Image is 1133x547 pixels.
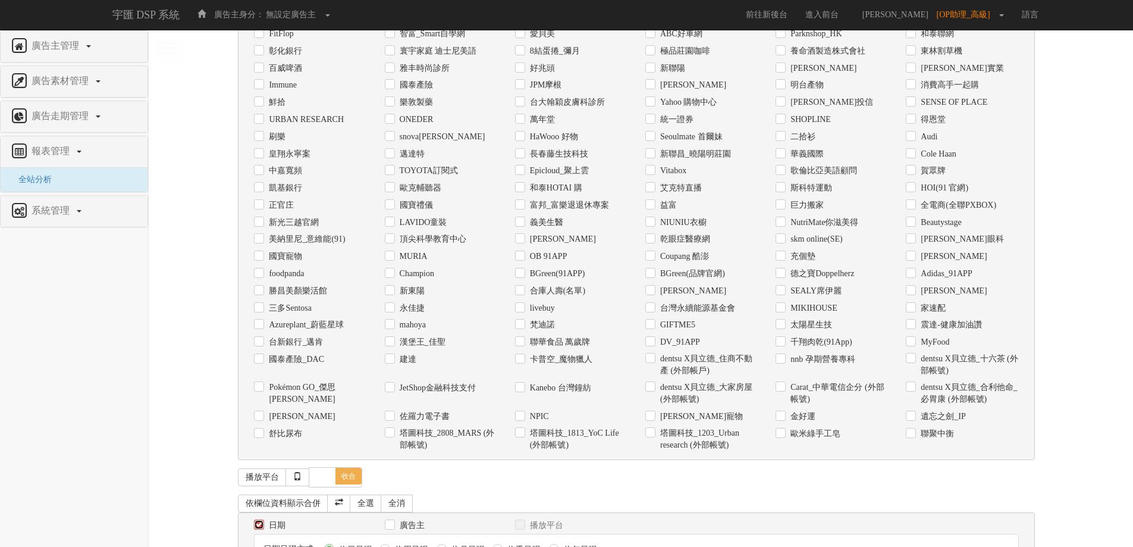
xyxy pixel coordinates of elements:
label: dentsu X貝立德_合利他命_必胃康 (外部帳號) [918,382,1018,405]
label: Coupang 酷澎 [657,251,709,262]
label: SENSE ОF PLACE [918,96,987,108]
label: Epicloud_聚上雲 [527,165,589,177]
label: 和泰聯網 [918,28,954,40]
label: SEALY席伊麗 [787,285,842,297]
label: 長春藤生技科技 [527,148,588,160]
label: 刷樂 [266,131,285,143]
label: [PERSON_NAME] [527,233,596,245]
label: dentsu X貝立德_十六茶 (外部帳號) [918,353,1018,377]
label: MIKIHOUSE [787,302,837,314]
a: 全選 [350,495,382,512]
label: 皇翔永寧案 [266,148,310,160]
label: 家速配 [918,302,946,314]
label: NIUNIU衣櫥 [657,217,707,229]
label: Beautystage [918,217,961,229]
label: skm online(SE) [787,233,843,245]
label: 凱基銀行 [266,182,302,194]
label: 消費高手一起購 [918,79,979,91]
label: nnb 孕期營養專科 [787,354,855,365]
label: 得恩堂 [918,114,946,126]
label: 台大翰穎皮膚科診所 [527,96,605,108]
label: 國泰產險 [397,79,433,91]
a: 廣告主管理 [10,37,139,56]
a: 全站分析 [10,175,52,184]
label: 寰宇家庭 迪士尼美語 [397,45,477,57]
label: 二拾衫 [787,131,815,143]
label: [PERSON_NAME]寵物 [657,411,743,423]
label: 塔圖科技_1203_Urban research (外部帳號) [657,427,758,451]
label: 正官庄 [266,199,294,211]
label: [PERSON_NAME] [657,285,726,297]
label: 遺忘之劍_IP [918,411,965,423]
label: HaWooo 好物 [527,131,578,143]
label: 愛貝美 [527,28,555,40]
label: MURIA [397,251,428,262]
label: Yahoo 購物中心 [657,96,717,108]
span: 報表管理 [29,146,76,156]
label: 統一證券 [657,114,693,126]
label: ONEDER [397,114,434,126]
label: Cole Haan [918,148,956,160]
label: [PERSON_NAME] [918,285,987,297]
label: 新聯昌_曉陽明莊園 [657,148,731,160]
label: 歐克輔聽器 [397,182,441,194]
label: dentsu X貝立德_大家房屋 (外部帳號) [657,382,758,405]
label: Seoulmate 首爾妹 [657,131,723,143]
label: 台灣永續能源基金會 [657,302,735,314]
label: 新聯陽 [657,62,685,74]
label: 巨力搬家 [787,199,824,211]
label: 三多Sentosa [266,302,312,314]
label: 勝昌美顏樂活館 [266,285,327,297]
label: 賀眾牌 [918,165,946,177]
label: 好兆頭 [527,62,555,74]
span: 系統管理 [29,205,76,215]
label: 聯華食品 萬歲牌 [527,336,591,348]
label: 太陽星生技 [787,319,832,331]
a: 全消 [381,495,413,512]
label: 益富 [657,199,677,211]
label: livebuy [527,302,555,314]
label: 梵迪諾 [527,319,555,331]
label: 美納里尼_意維能(91) [266,233,345,245]
label: 斯科特運動 [787,182,832,194]
label: 中嘉寬頻 [266,165,302,177]
span: [PERSON_NAME] [856,10,934,19]
label: 金好運 [787,411,815,423]
label: OB 91APP [527,251,567,262]
label: Azureplant_蔚藍星球 [266,319,343,331]
label: [PERSON_NAME] [266,411,335,423]
label: BGreen(91APP) [527,268,585,280]
label: 萬年堂 [527,114,555,126]
span: 廣告主身分： [214,10,264,19]
label: 明台產物 [787,79,824,91]
label: 充個墊 [787,251,815,262]
label: JPM摩根 [527,79,562,91]
span: 廣告素材管理 [29,76,95,86]
label: 義美生醫 [527,217,563,229]
label: foodpanda [266,268,304,280]
span: 廣告走期管理 [29,111,95,121]
label: [PERSON_NAME]眼科 [918,233,1003,245]
label: NutriMate你滋美得 [787,217,858,229]
label: 百威啤酒 [266,62,302,74]
label: 國寶禮儀 [397,199,433,211]
label: 塔圖科技_1813_YoC Life (外部帳號) [527,427,627,451]
label: MyFood [918,336,949,348]
label: [PERSON_NAME] [918,251,987,262]
label: 國寶寵物 [266,251,302,262]
label: JetShop金融科技支付 [397,382,476,394]
label: 播放平台 [527,520,563,532]
label: 東林割草機 [918,45,962,57]
label: mahoya [397,319,426,331]
label: SHOPLINE [787,114,831,126]
label: 漢堡王_佳聖 [397,336,445,348]
label: Parknshop_HK [787,28,842,40]
label: GIFTME5 [657,319,695,331]
label: 聯聚中衡 [918,428,954,440]
label: Audi [918,131,937,143]
label: ABC好車網 [657,28,702,40]
label: 智富_Smart自學網 [397,28,465,40]
a: 廣告走期管理 [10,107,139,126]
span: 收合 [335,468,362,485]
